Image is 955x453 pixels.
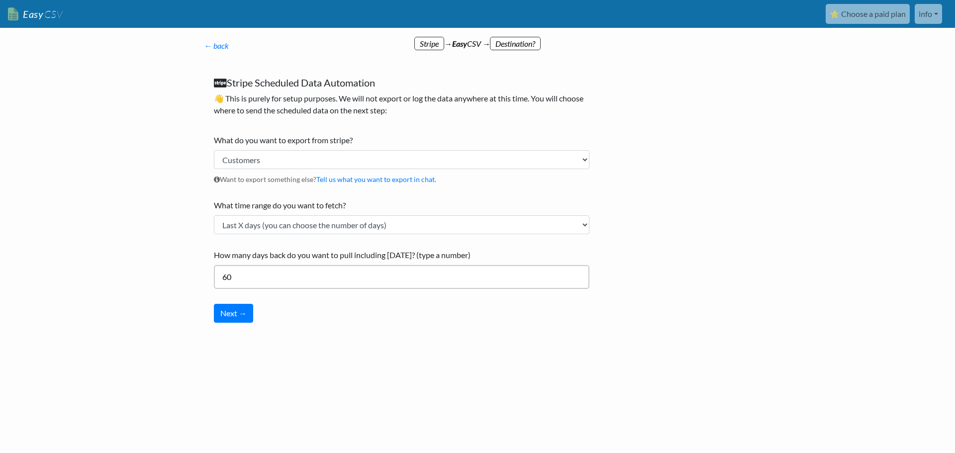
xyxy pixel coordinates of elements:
h5: Stripe Scheduled Data Automation [214,77,599,89]
button: Next → [214,304,253,323]
div: → CSV → [194,28,761,50]
a: EasyCSV [8,4,63,24]
a: ⭐ Choose a paid plan [826,4,910,24]
label: What time range do you want to fetch? [214,199,589,211]
p: 👋 This is purely for setup purposes. We will not export or log the data anywhere at this time. Yo... [214,92,599,116]
a: ← back [204,41,229,50]
span: CSV [43,8,63,20]
p: Want to export something else? [214,169,589,184]
iframe: chat widget [913,413,945,443]
label: How many days back do you want to pull including [DATE]? (type a number) [214,249,589,261]
label: What do you want to export from stripe? [214,134,589,146]
a: info [915,4,942,24]
a: Tell us what you want to export in chat. [316,175,436,183]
